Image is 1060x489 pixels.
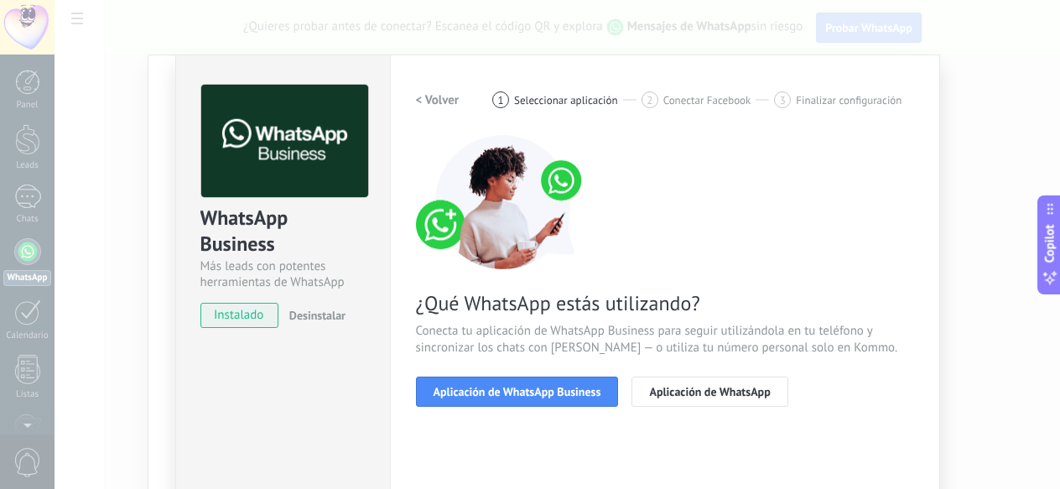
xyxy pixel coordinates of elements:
h2: < Volver [416,92,460,108]
button: Desinstalar [283,303,346,328]
span: Aplicación de WhatsApp [649,386,770,398]
img: connect number [416,135,592,269]
button: < Volver [416,85,460,115]
span: Desinstalar [289,308,346,323]
button: Aplicación de WhatsApp [631,377,787,407]
span: 1 [498,93,504,107]
span: Aplicación de WhatsApp Business [434,386,601,398]
div: WhatsApp Business [200,205,366,258]
button: Aplicación de WhatsApp Business [416,377,619,407]
span: 3 [780,93,786,107]
div: Más leads con potentes herramientas de WhatsApp [200,258,366,290]
span: Seleccionar aplicación [514,94,618,107]
span: Finalizar configuración [796,94,902,107]
span: Conecta tu aplicación de WhatsApp Business para seguir utilizándola en tu teléfono y sincronizar ... [416,323,914,356]
img: logo_main.png [201,85,368,198]
span: instalado [201,303,278,328]
span: Copilot [1042,224,1058,263]
span: 2 [647,93,652,107]
span: Conectar Facebook [663,94,751,107]
span: ¿Qué WhatsApp estás utilizando? [416,290,914,316]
